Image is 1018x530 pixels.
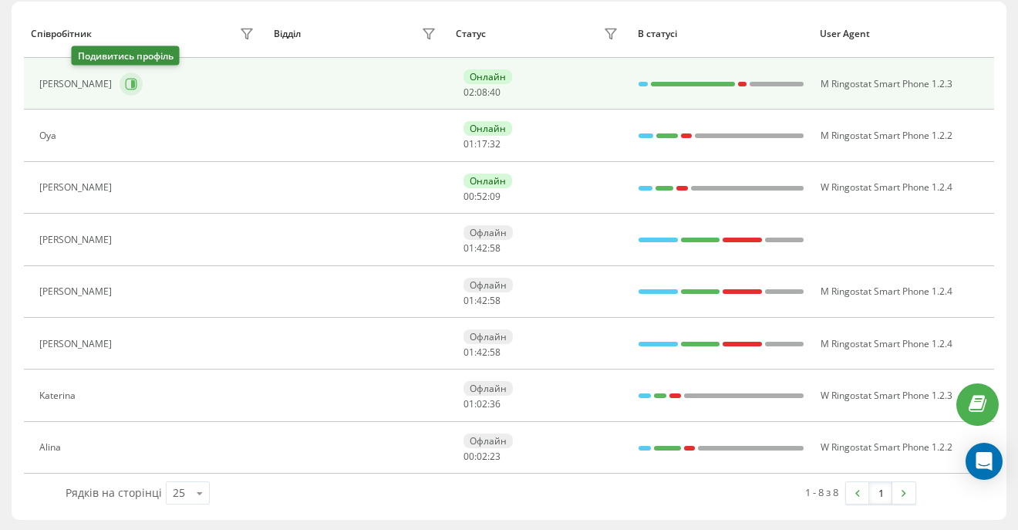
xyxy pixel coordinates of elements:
div: User Agent [820,29,987,39]
div: : : [463,87,501,98]
span: 23 [490,450,501,463]
div: Співробітник [31,29,92,39]
div: : : [463,139,501,150]
div: [PERSON_NAME] [39,339,116,349]
div: : : [463,191,501,202]
span: 58 [490,346,501,359]
span: 01 [463,137,474,150]
div: Відділ [274,29,301,39]
span: W Ringostat Smart Phone 1.2.3 [821,389,952,402]
div: Офлайн [463,329,513,344]
span: 01 [463,241,474,255]
div: : : [463,399,501,410]
div: Oya [39,130,60,141]
span: M Ringostat Smart Phone 1.2.2 [821,129,952,142]
div: Статус [456,29,486,39]
div: Подивитись профіль [72,46,180,66]
div: : : [463,347,501,358]
span: 02 [477,397,487,410]
span: 40 [490,86,501,99]
div: Онлайн [463,121,512,136]
div: Katerina [39,390,79,401]
div: Офлайн [463,434,513,448]
span: 17 [477,137,487,150]
div: В статусі [638,29,805,39]
div: Офлайн [463,278,513,292]
div: [PERSON_NAME] [39,79,116,89]
span: 02 [463,86,474,99]
span: 09 [490,190,501,203]
span: M Ringostat Smart Phone 1.2.4 [821,285,952,298]
div: Онлайн [463,69,512,84]
span: 00 [463,190,474,203]
span: M Ringostat Smart Phone 1.2.3 [821,77,952,90]
span: 01 [463,294,474,307]
div: Офлайн [463,381,513,396]
div: : : [463,243,501,254]
a: 1 [869,482,892,504]
span: 36 [490,397,501,410]
div: 25 [173,485,185,501]
div: 1 - 8 з 8 [805,484,838,500]
div: Alina [39,442,65,453]
div: [PERSON_NAME] [39,235,116,245]
span: 42 [477,241,487,255]
span: 08 [477,86,487,99]
div: : : [463,451,501,462]
span: 00 [463,450,474,463]
span: 58 [490,241,501,255]
span: W Ringostat Smart Phone 1.2.2 [821,441,952,454]
span: 52 [477,190,487,203]
span: M Ringostat Smart Phone 1.2.4 [821,337,952,350]
div: [PERSON_NAME] [39,182,116,193]
div: : : [463,295,501,306]
div: Open Intercom Messenger [966,443,1003,480]
span: 42 [477,294,487,307]
span: 01 [463,397,474,410]
div: [PERSON_NAME] [39,286,116,297]
span: W Ringostat Smart Phone 1.2.4 [821,181,952,194]
div: Онлайн [463,174,512,188]
span: 32 [490,137,501,150]
span: 02 [477,450,487,463]
span: 42 [477,346,487,359]
div: Офлайн [463,225,513,240]
span: Рядків на сторінці [66,485,162,500]
span: 58 [490,294,501,307]
span: 01 [463,346,474,359]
